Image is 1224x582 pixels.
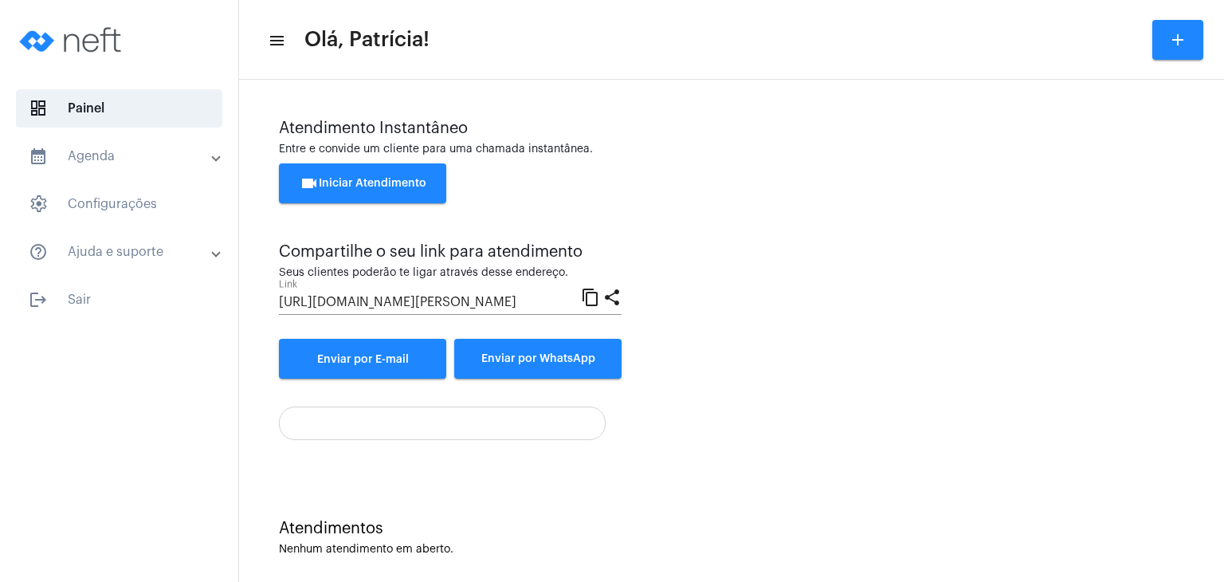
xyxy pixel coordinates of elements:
mat-panel-title: Ajuda e suporte [29,242,213,262]
mat-icon: sidenav icon [268,31,284,50]
mat-icon: add [1168,30,1187,49]
span: Enviar por WhatsApp [481,353,595,364]
span: Configurações [16,185,222,223]
div: Atendimentos [279,520,1184,537]
mat-icon: videocam [300,174,319,193]
mat-icon: sidenav icon [29,290,48,309]
div: Seus clientes poderão te ligar através desse endereço. [279,267,622,279]
mat-icon: content_copy [581,287,600,306]
mat-expansion-panel-header: sidenav iconAjuda e suporte [10,233,238,271]
mat-expansion-panel-header: sidenav iconAgenda [10,137,238,175]
a: Enviar por E-mail [279,339,446,379]
img: logo-neft-novo-2.png [13,8,132,72]
mat-icon: sidenav icon [29,242,48,262]
span: sidenav icon [29,195,48,214]
div: Nenhum atendimento em aberto. [279,544,1184,556]
button: Enviar por WhatsApp [454,339,622,379]
span: Sair [16,281,222,319]
span: sidenav icon [29,99,48,118]
button: Iniciar Atendimento [279,163,446,203]
mat-icon: share [602,287,622,306]
span: Painel [16,89,222,128]
div: Atendimento Instantâneo [279,120,1184,137]
span: Iniciar Atendimento [300,178,426,189]
mat-panel-title: Agenda [29,147,213,166]
mat-icon: sidenav icon [29,147,48,166]
div: Compartilhe o seu link para atendimento [279,243,622,261]
div: Entre e convide um cliente para uma chamada instantânea. [279,144,1184,155]
span: Olá, Patrícia! [304,27,430,53]
span: Enviar por E-mail [317,354,409,365]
